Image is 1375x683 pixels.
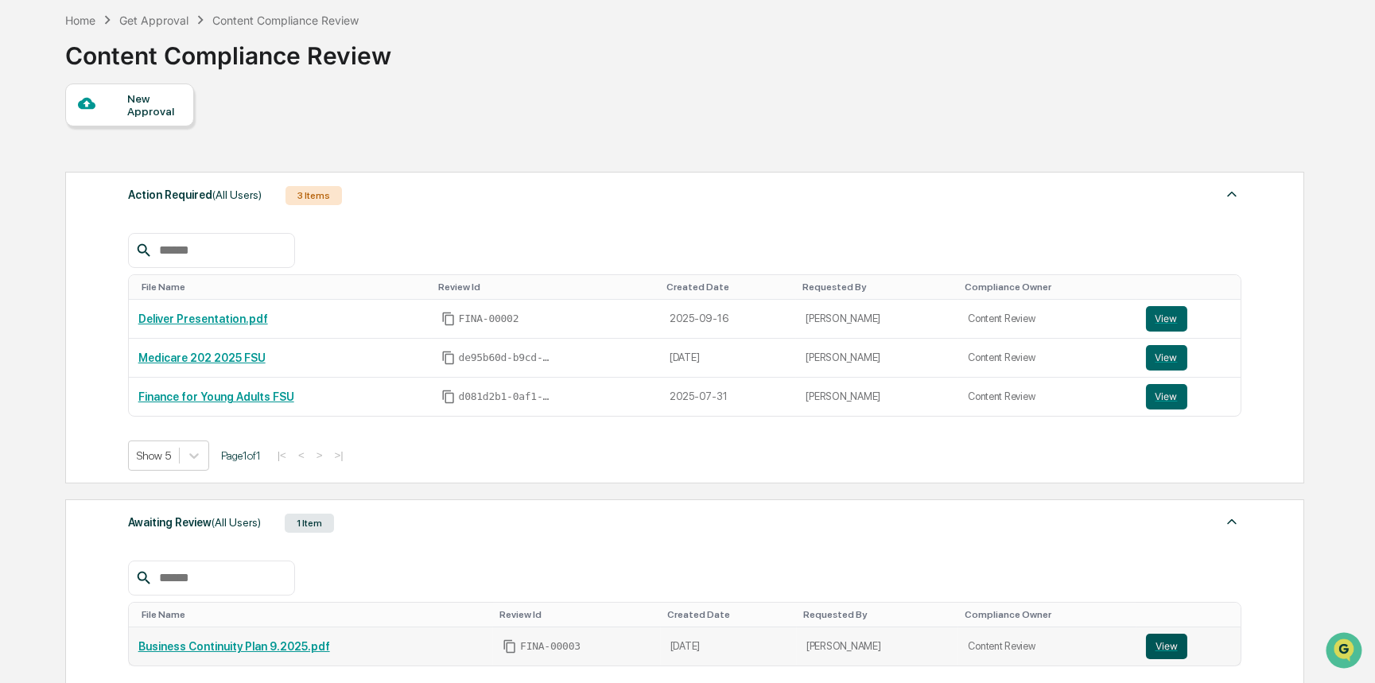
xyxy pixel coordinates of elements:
[667,609,790,620] div: Toggle SortBy
[1222,184,1241,204] img: caret
[32,200,103,216] span: Preclearance
[1222,512,1241,531] img: caret
[1146,345,1232,371] a: View
[138,312,268,325] a: Deliver Presentation.pdf
[127,92,181,118] div: New Approval
[10,194,109,223] a: 🖐️Preclearance
[958,378,1136,416] td: Content Review
[1146,634,1187,659] button: View
[503,639,517,654] span: Copy Id
[1146,306,1187,332] button: View
[1149,609,1235,620] div: Toggle SortBy
[32,231,100,246] span: Data Lookup
[212,516,261,529] span: (All Users)
[459,351,554,364] span: de95b60d-b9cd-4e31-baef-969a89fbc52c
[802,281,952,293] div: Toggle SortBy
[1324,631,1367,673] iframe: Open customer support
[65,29,391,70] div: Content Compliance Review
[660,339,796,378] td: [DATE]
[131,200,197,216] span: Attestations
[1146,384,1187,409] button: View
[54,122,261,138] div: Start new chat
[128,512,261,533] div: Awaiting Review
[459,312,519,325] span: FINA-00002
[1146,345,1187,371] button: View
[965,281,1129,293] div: Toggle SortBy
[119,14,188,27] div: Get Approval
[16,232,29,245] div: 🔎
[138,390,294,403] a: Finance for Young Adults FSU
[142,609,487,620] div: Toggle SortBy
[796,300,958,339] td: [PERSON_NAME]
[1146,384,1232,409] a: View
[312,448,328,462] button: >
[221,449,261,462] span: Page 1 of 1
[520,640,581,653] span: FINA-00003
[441,312,456,326] span: Copy Id
[16,122,45,150] img: 1746055101610-c473b297-6a78-478c-a979-82029cc54cd1
[660,300,796,339] td: 2025-09-16
[270,126,289,146] button: Start new chat
[285,514,334,533] div: 1 Item
[666,281,790,293] div: Toggle SortBy
[1146,306,1232,332] a: View
[958,300,1136,339] td: Content Review
[499,609,654,620] div: Toggle SortBy
[803,609,953,620] div: Toggle SortBy
[115,202,128,215] div: 🗄️
[285,186,342,205] div: 3 Items
[16,202,29,215] div: 🖐️
[54,138,201,150] div: We're available if you need us!
[10,224,107,253] a: 🔎Data Lookup
[65,14,95,27] div: Home
[958,627,1136,666] td: Content Review
[212,14,359,27] div: Content Compliance Review
[330,448,348,462] button: >|
[661,627,797,666] td: [DATE]
[796,378,958,416] td: [PERSON_NAME]
[1146,634,1232,659] a: View
[441,390,456,404] span: Copy Id
[158,270,192,281] span: Pylon
[1149,281,1235,293] div: Toggle SortBy
[128,184,262,205] div: Action Required
[660,378,796,416] td: 2025-07-31
[958,339,1136,378] td: Content Review
[16,33,289,59] p: How can we help?
[109,194,204,223] a: 🗄️Attestations
[138,640,330,653] a: Business Continuity Plan 9.2025.pdf
[796,339,958,378] td: [PERSON_NAME]
[273,448,291,462] button: |<
[441,351,456,365] span: Copy Id
[965,609,1129,620] div: Toggle SortBy
[797,627,959,666] td: [PERSON_NAME]
[142,281,425,293] div: Toggle SortBy
[212,188,262,201] span: (All Users)
[438,281,654,293] div: Toggle SortBy
[459,390,554,403] span: d081d2b1-0af1-4b36-ab0f-ef172fd124a0
[138,351,266,364] a: Medicare 202 2025 FSU
[293,448,309,462] button: <
[112,269,192,281] a: Powered byPylon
